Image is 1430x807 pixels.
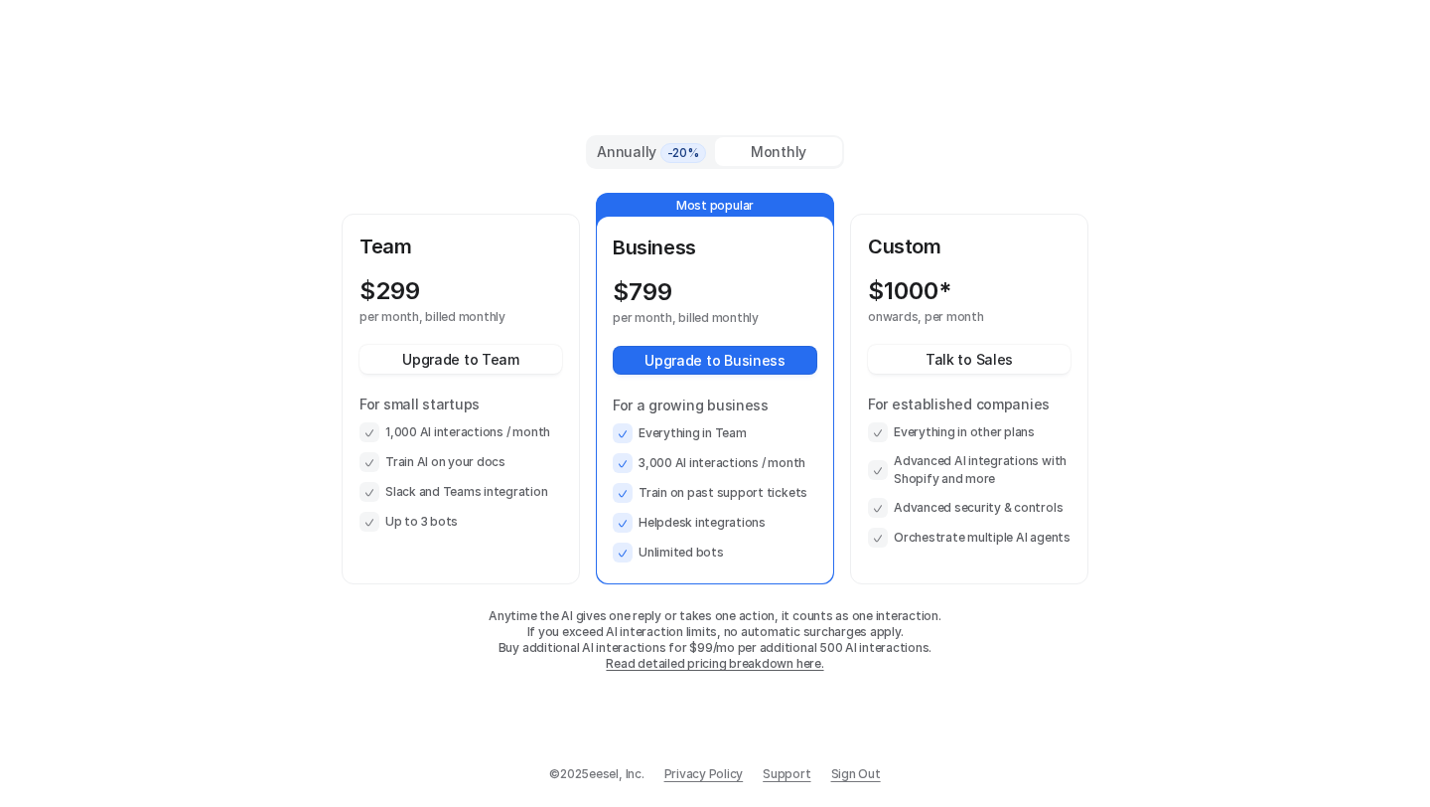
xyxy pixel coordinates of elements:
p: For established companies [868,394,1071,414]
button: Upgrade to Business [613,346,817,375]
span: Support [763,765,810,783]
p: For a growing business [613,395,817,415]
p: $ 299 [359,277,420,305]
p: Anytime the AI gives one reply or takes one action, it counts as one interaction. [342,608,1088,624]
p: onwards, per month [868,309,1035,325]
p: Most popular [597,194,833,218]
li: Unlimited bots [613,543,817,563]
p: Team [359,232,562,261]
p: Buy additional AI interactions for $99/mo per additional 500 AI interactions. [342,640,1088,656]
button: Upgrade to Team [359,345,562,374]
span: -20% [660,143,706,163]
li: Slack and Teams integration [359,482,562,502]
p: If you exceed AI interaction limits, no automatic surcharges apply. [342,624,1088,640]
li: 1,000 AI interactions / month [359,422,562,442]
a: Privacy Policy [664,765,744,783]
p: per month, billed monthly [613,310,782,326]
a: Sign Out [831,765,881,783]
div: Monthly [715,137,842,166]
button: Talk to Sales [868,345,1071,374]
li: Everything in other plans [868,422,1071,442]
p: For small startups [359,394,562,414]
li: Everything in Team [613,423,817,443]
li: Advanced security & controls [868,498,1071,518]
li: Train AI on your docs [359,452,562,472]
li: 3,000 AI interactions / month [613,453,817,473]
a: Read detailed pricing breakdown here. [606,656,823,671]
p: Business [613,233,817,262]
p: © 2025 eesel, Inc. [549,765,643,783]
li: Helpdesk integrations [613,513,817,533]
li: Orchestrate multiple AI agents [868,528,1071,548]
li: Up to 3 bots [359,512,562,532]
li: Train on past support tickets [613,483,817,503]
p: $ 1000* [868,277,951,305]
li: Advanced AI integrations with Shopify and more [868,452,1071,488]
p: $ 799 [613,278,672,306]
p: per month, billed monthly [359,309,526,325]
p: Custom [868,232,1071,261]
div: Annually [596,141,707,163]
